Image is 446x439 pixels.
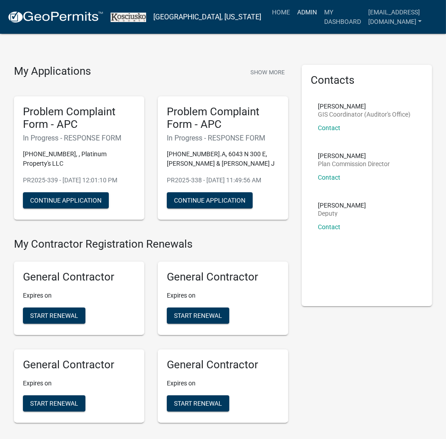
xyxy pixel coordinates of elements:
a: Admin [294,4,321,21]
button: Show More [247,65,288,80]
wm-registration-list-section: My Contractor Registration Renewals [14,238,288,430]
a: [EMAIL_ADDRESS][DOMAIN_NAME] [365,4,439,30]
p: PR2025-338 - [DATE] 11:49:56 AM [167,176,279,185]
button: Continue Application [23,192,109,208]
p: Expires on [167,379,279,388]
h5: Contacts [311,74,423,87]
p: Expires on [167,291,279,300]
p: Expires on [23,379,135,388]
h4: My Contractor Registration Renewals [14,238,288,251]
a: Contact [318,124,340,131]
p: Deputy [318,210,366,217]
p: [PERSON_NAME] [318,103,410,109]
h5: General Contractor [23,358,135,371]
a: Contact [318,174,340,181]
p: Expires on [23,291,135,300]
h5: General Contractor [167,271,279,284]
span: Start Renewal [174,399,222,407]
p: [PERSON_NAME] [318,202,366,208]
h5: General Contractor [23,271,135,284]
p: Plan Commission Director [318,161,390,167]
a: [GEOGRAPHIC_DATA], [US_STATE] [153,9,261,25]
img: Kosciusko County, Indiana [111,13,146,22]
h6: In Progress - RESPONSE FORM [23,134,135,142]
h6: In Progress - RESPONSE FORM [167,134,279,142]
button: Start Renewal [23,395,85,412]
h4: My Applications [14,65,91,78]
a: Home [268,4,294,21]
p: [PHONE_NUMBER], , Platinum Property's LLC [23,149,135,168]
button: Continue Application [167,192,253,208]
button: Start Renewal [167,395,229,412]
a: Contact [318,223,340,231]
h5: Problem Complaint Form - APC [167,105,279,131]
button: Start Renewal [23,308,85,324]
p: GIS Coordinator (Auditor's Office) [318,111,410,118]
span: Start Renewal [30,312,78,319]
a: My Dashboard [321,4,365,30]
h5: General Contractor [167,358,279,371]
p: [PERSON_NAME] [318,153,390,159]
h5: Problem Complaint Form - APC [23,105,135,131]
span: Start Renewal [30,399,78,407]
p: [PHONE_NUMBER].A, 6043 N 300 E, [PERSON_NAME] & [PERSON_NAME] J [167,149,279,168]
button: Start Renewal [167,308,229,324]
p: PR2025-339 - [DATE] 12:01:10 PM [23,176,135,185]
span: Start Renewal [174,312,222,319]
